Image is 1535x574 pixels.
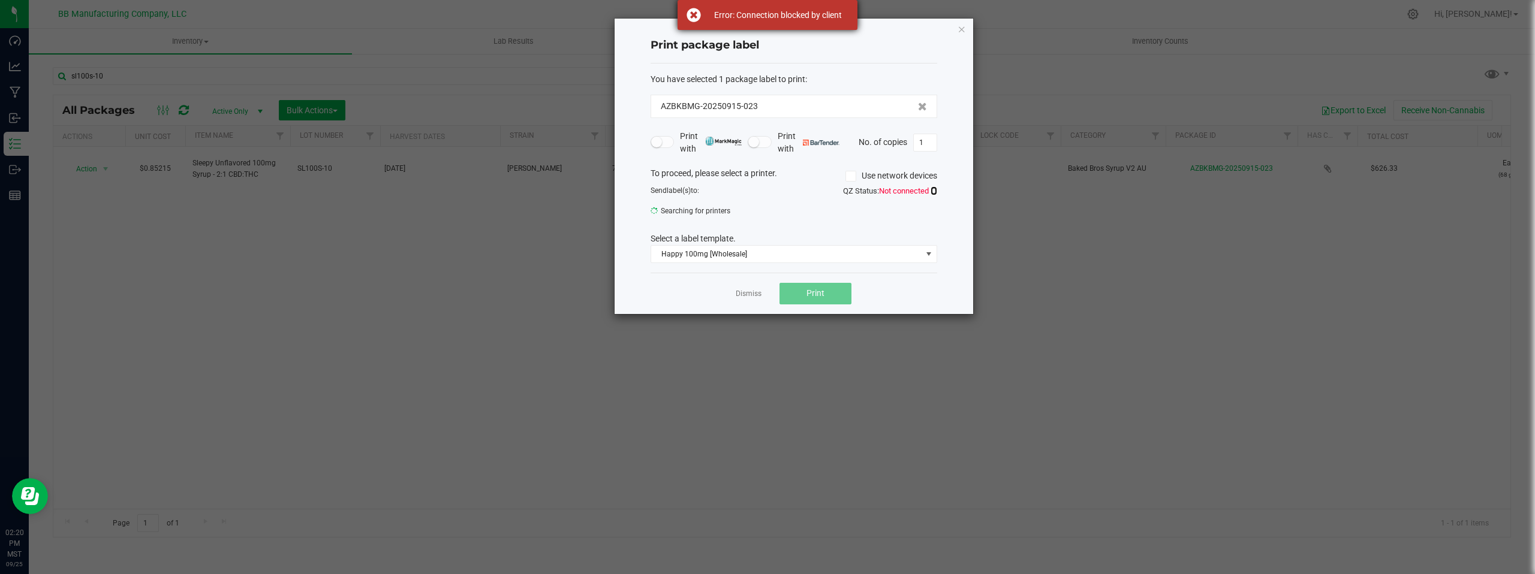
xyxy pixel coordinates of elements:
[651,74,805,84] span: You have selected 1 package label to print
[651,202,785,220] span: Searching for printers
[803,140,839,146] img: bartender.png
[642,167,946,185] div: To proceed, please select a printer.
[667,186,691,195] span: label(s)
[708,9,848,21] div: Error: Connection blocked by client
[651,246,922,262] span: Happy 100mg [Wholesale]
[859,137,907,146] span: No. of copies
[651,73,937,86] div: :
[651,186,699,195] span: Send to:
[843,186,937,195] span: QZ Status:
[705,137,742,146] img: mark_magic_cybra.png
[642,232,946,245] div: Select a label template.
[12,478,48,514] iframe: Resource center
[651,38,937,53] h4: Print package label
[845,170,937,182] label: Use network devices
[779,283,851,304] button: Print
[806,288,824,298] span: Print
[778,130,839,155] span: Print with
[736,289,762,299] a: Dismiss
[661,100,758,113] span: AZBKBMG-20250915-023
[879,186,929,195] span: Not connected
[680,130,742,155] span: Print with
